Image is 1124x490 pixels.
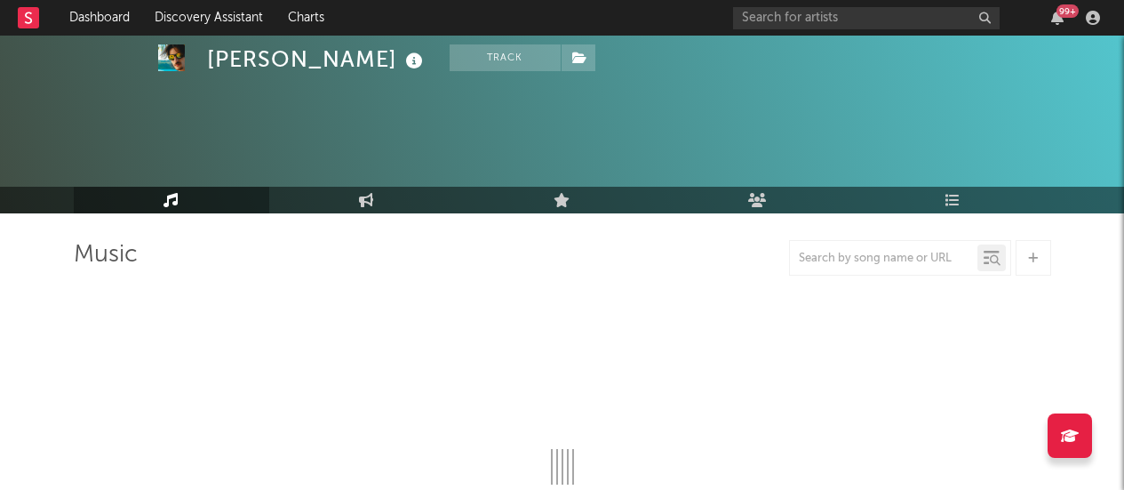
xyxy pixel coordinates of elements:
button: Track [450,44,561,71]
input: Search for artists [733,7,1000,29]
input: Search by song name or URL [790,252,977,266]
button: 99+ [1051,11,1064,25]
div: [PERSON_NAME] [207,44,427,74]
div: 99 + [1056,4,1079,18]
